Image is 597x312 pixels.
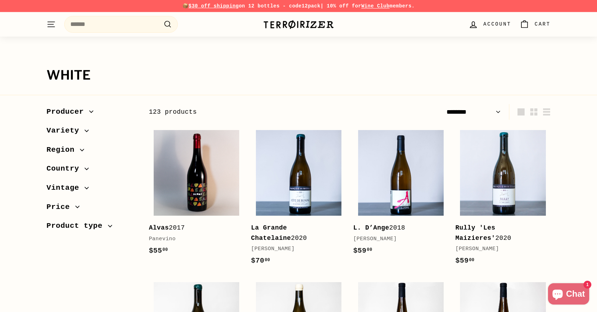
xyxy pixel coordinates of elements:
a: Account [464,14,515,35]
span: $59 [455,257,475,265]
span: $55 [149,247,168,255]
span: Variety [46,125,84,137]
span: Producer [46,106,89,118]
h1: White [46,68,551,82]
div: 2020 [251,223,339,243]
div: [PERSON_NAME] [455,245,543,253]
a: Cart [515,14,555,35]
sup: 00 [163,247,168,252]
div: 123 products [149,107,350,117]
div: [PERSON_NAME] [353,235,441,243]
b: Alvas [149,224,169,231]
span: Vintage [46,182,84,194]
p: 📦 on 12 bottles - code | 10% off for members. [46,2,551,10]
span: $30 off shipping [188,3,239,9]
a: Rully 'Les Maizieres'2020[PERSON_NAME] [455,125,551,274]
div: Panevino [149,235,237,243]
button: Vintage [46,180,137,199]
b: La Grande Chatelaine [251,224,291,242]
a: Alvas2017Panevino [149,125,244,263]
sup: 00 [265,258,270,263]
div: 2018 [353,223,441,233]
span: $59 [353,247,372,255]
button: Producer [46,104,137,123]
button: Product type [46,218,137,237]
span: Price [46,201,75,213]
span: Region [46,144,80,156]
sup: 00 [469,258,474,263]
a: La Grande Chatelaine2020[PERSON_NAME] [251,125,346,274]
a: Wine Club [361,3,390,9]
span: Country [46,163,84,175]
sup: 00 [367,247,372,252]
b: Rully 'Les Maizieres' [455,224,495,242]
button: Region [46,142,137,161]
a: L. D’Ange2018[PERSON_NAME] [353,125,448,263]
strong: 12pack [302,3,321,9]
span: Product type [46,220,108,232]
button: Price [46,199,137,219]
button: Country [46,161,137,180]
span: Account [483,20,511,28]
div: 2017 [149,223,237,233]
span: Cart [535,20,551,28]
div: [PERSON_NAME] [251,245,339,253]
button: Variety [46,123,137,142]
span: $70 [251,257,270,265]
b: L. D’Ange [353,224,389,231]
div: 2020 [455,223,543,243]
inbox-online-store-chat: Shopify online store chat [546,283,591,306]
